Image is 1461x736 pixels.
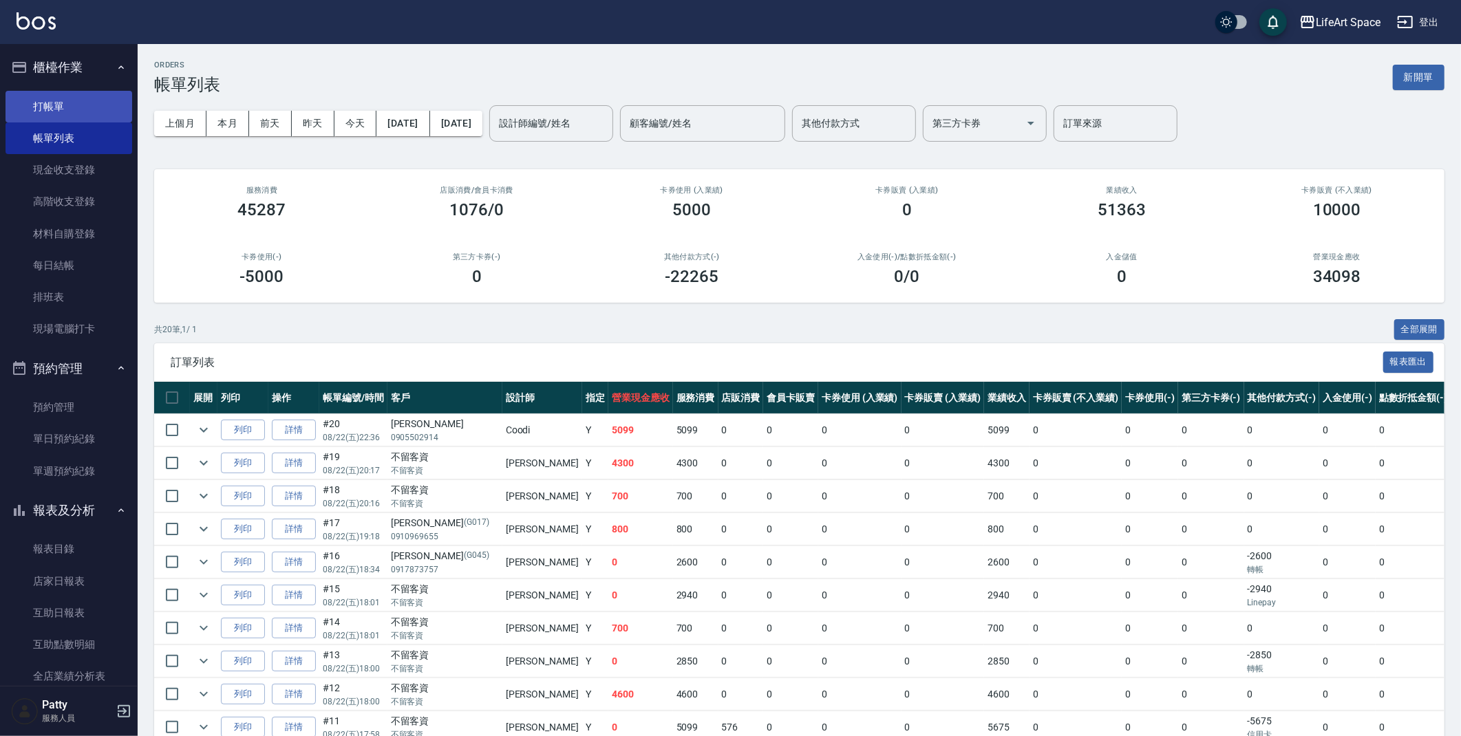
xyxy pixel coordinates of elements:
button: 列印 [221,651,265,672]
td: #14 [319,612,387,645]
td: #19 [319,447,387,479]
th: 店販消費 [718,382,764,414]
button: [DATE] [430,111,482,136]
th: 指定 [582,382,608,414]
th: 營業現金應收 [608,382,673,414]
a: 單日預約紀錄 [6,423,132,455]
button: 列印 [221,453,265,474]
td: -2600 [1244,546,1320,578]
td: Y [582,579,608,611]
td: 0 [718,480,764,512]
div: [PERSON_NAME] [391,549,499,563]
td: 5099 [673,414,718,446]
td: 4300 [984,447,1030,479]
button: 預約管理 [6,351,132,387]
td: 0 [763,546,818,578]
td: [PERSON_NAME] [502,447,582,479]
h2: 店販消費 /會員卡消費 [386,186,568,195]
td: 0 [1244,678,1320,711]
td: 700 [984,480,1030,512]
td: 0 [902,480,985,512]
td: [PERSON_NAME] [502,678,582,711]
button: 列印 [221,486,265,507]
div: 不留客資 [391,483,499,497]
p: 08/22 (五) 18:00 [323,695,384,708]
button: 櫃檯作業 [6,50,132,85]
button: 上個月 [154,111,206,136]
h2: 卡券使用 (入業績) [601,186,783,195]
td: Y [582,414,608,446]
td: 0 [902,447,985,479]
th: 帳單編號/時間 [319,382,387,414]
button: expand row [193,651,214,671]
td: 0 [902,579,985,611]
td: 0 [608,579,673,611]
td: 0 [1319,513,1376,545]
p: 不留客資 [391,629,499,642]
a: 詳情 [272,420,316,441]
h3: 0 /0 [894,267,919,286]
td: 0 [1319,645,1376,678]
th: 其他付款方式(-) [1244,382,1320,414]
td: 0 [1319,579,1376,611]
td: 0 [1376,447,1451,479]
td: 0 [1122,414,1178,446]
a: 全店業績分析表 [6,660,132,692]
h3: 45287 [237,200,286,219]
a: 詳情 [272,519,316,540]
td: 0 [1376,414,1451,446]
td: 0 [1319,480,1376,512]
td: 0 [1030,513,1122,545]
button: 列印 [221,420,265,441]
td: Y [582,645,608,678]
td: 0 [608,546,673,578]
th: 客戶 [387,382,502,414]
p: 轉帳 [1248,563,1316,576]
a: 詳情 [272,453,316,474]
a: 互助點數明細 [6,629,132,660]
td: 700 [608,480,673,512]
button: expand row [193,684,214,704]
a: 每日結帳 [6,250,132,281]
td: 5099 [984,414,1030,446]
td: 0 [718,447,764,479]
td: 0 [1244,612,1320,645]
a: 打帳單 [6,91,132,122]
td: Y [582,612,608,645]
td: 4300 [608,447,673,479]
td: 0 [1244,513,1320,545]
button: 報表及分析 [6,493,132,528]
th: 操作 [268,382,319,414]
p: (G017) [464,516,489,530]
td: -2940 [1244,579,1320,611]
td: 0 [818,546,902,578]
div: 不留客資 [391,450,499,464]
td: #18 [319,480,387,512]
button: expand row [193,519,214,539]
td: 0 [1178,612,1244,645]
td: 4600 [984,678,1030,711]
td: 0 [1376,513,1451,545]
h3: 51363 [1098,200,1146,219]
h3: 服務消費 [171,186,353,195]
th: 卡券使用 (入業績) [818,382,902,414]
a: 詳情 [272,684,316,705]
th: 業績收入 [984,382,1030,414]
td: 0 [718,513,764,545]
p: 08/22 (五) 18:00 [323,662,384,675]
p: 0905502914 [391,431,499,444]
a: 單週預約紀錄 [6,455,132,487]
td: 0 [1030,678,1122,711]
td: 0 [1030,612,1122,645]
td: 0 [1178,447,1244,479]
td: 0 [763,447,818,479]
td: 0 [902,414,985,446]
td: 0 [763,513,818,545]
button: 前天 [249,111,292,136]
td: -2850 [1244,645,1320,678]
td: 0 [1030,579,1122,611]
th: 入金使用(-) [1319,382,1376,414]
p: 共 20 筆, 1 / 1 [154,323,197,336]
td: 0 [818,447,902,479]
td: 2940 [673,579,718,611]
